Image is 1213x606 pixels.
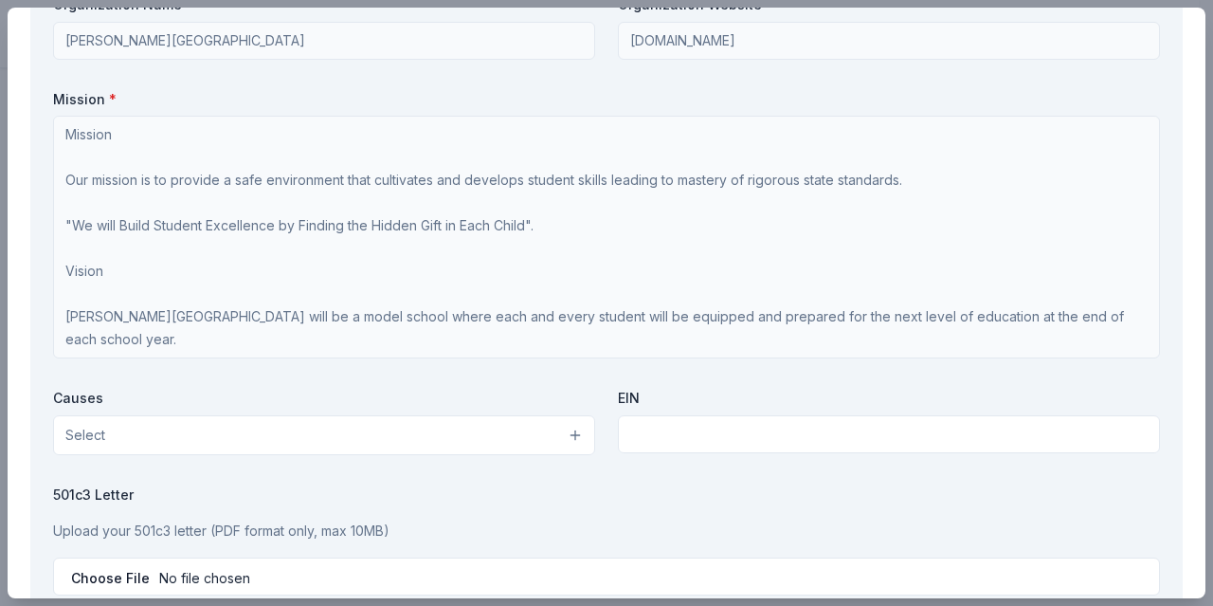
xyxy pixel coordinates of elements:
[53,389,595,408] label: Causes
[53,116,1160,358] textarea: Mission Our mission is to provide a safe environment that cultivates and develops student skills ...
[53,415,595,455] button: Select
[618,389,1160,408] label: EIN
[65,424,105,447] span: Select
[53,90,1160,109] label: Mission
[53,486,1160,505] label: 501c3 Letter
[53,520,1160,542] p: Upload your 501c3 letter (PDF format only, max 10MB)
